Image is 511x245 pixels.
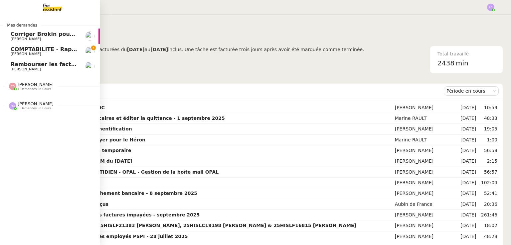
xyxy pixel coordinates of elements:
img: svg [9,102,16,110]
div: Total travaillé [437,50,495,58]
span: [PERSON_NAME] [18,101,54,106]
td: 20:36 [477,199,499,210]
td: [DATE] [457,124,477,134]
td: [PERSON_NAME] [394,124,457,134]
td: [DATE] [457,210,477,220]
td: 1:00 [477,135,499,145]
td: 48:28 [477,231,499,242]
td: [PERSON_NAME] [394,156,457,167]
img: users%2F0zQGGmvZECeMseaPawnreYAQQyS2%2Favatar%2Feddadf8a-b06f-4db9-91c4-adeed775bb0f [85,32,94,41]
td: [DATE] [457,167,477,178]
span: Mes demandes [3,22,41,29]
strong: 8 septembre 2025 - QUOTIDIEN - OPAL - Gestion de la boîte mail OPAL [35,169,219,175]
td: [PERSON_NAME] [394,220,457,231]
span: au [145,47,150,52]
td: Aubin de France [394,199,457,210]
span: [PERSON_NAME] [18,82,54,87]
span: [PERSON_NAME] [11,67,41,71]
span: 3 demandes en cours [18,107,51,110]
span: inclus. Une tâche est facturée trois jours après avoir été marquée comme terminée. [168,47,364,52]
div: Demandes [34,84,444,98]
td: 261:46 [477,210,499,220]
td: [PERSON_NAME] [394,188,457,199]
td: 2:15 [477,156,499,167]
td: [DATE] [457,113,477,124]
td: Marine RAULT [394,113,457,124]
td: [PERSON_NAME] [394,145,457,156]
span: Corriger Brokin pour clôture comptable [11,31,129,37]
td: [DATE] [457,156,477,167]
span: [PERSON_NAME] [11,37,41,41]
img: svg [487,4,494,11]
td: [PERSON_NAME] [394,167,457,178]
td: 52:41 [477,188,499,199]
strong: COMPTABILITE - Rapprochement bancaire - 8 septembre 2025 [35,191,197,196]
span: min [456,58,468,69]
td: [DATE] [457,103,477,113]
img: users%2FWH1OB8fxGAgLOjAz1TtlPPgOcGL2%2Favatar%2F32e28291-4026-4208-b892-04f74488d877 [85,62,94,71]
strong: Notices of Cancellation 25HISLF21383 [PERSON_NAME], 25HISLC19198 [PERSON_NAME] & 25HISLF16815 [PE... [35,223,356,228]
td: 102:04 [477,178,499,188]
strong: RH - Validation des heures employés PSPI - 28 juillet 2025 [35,234,188,239]
td: 19:05 [477,124,499,134]
nz-select-item: Période en cours [446,87,496,95]
span: [PERSON_NAME] [11,52,41,56]
td: 56:57 [477,167,499,178]
td: Marine RAULT [394,135,457,145]
td: [DATE] [457,231,477,242]
td: 48:33 [477,113,499,124]
td: [DATE] [457,178,477,188]
span: 1 demandes en cours [18,87,51,91]
b: [DATE] [127,47,144,52]
strong: Vérifier les comptes bancaires et éditer la quittance - 1 septembre 2025 [35,116,225,121]
img: svg [9,83,16,90]
td: 56:58 [477,145,499,156]
span: Rembourser les factures et mettre à jour le tableau [11,61,166,67]
span: COMPTABILITE - Rapprochement bancaire - 11 septembre 2025 [11,46,200,52]
td: [PERSON_NAME] [394,178,457,188]
td: [DATE] [457,145,477,156]
td: 10:59 [477,103,499,113]
td: 18:02 [477,220,499,231]
strong: COMPTABILITE - Relances factures impayées - septembre 2025 [35,212,200,217]
td: [PERSON_NAME] [394,231,457,242]
img: users%2Fa6PbEmLwvGXylUqKytRPpDpAx153%2Favatar%2Ffanny.png [85,47,94,56]
td: [PERSON_NAME] [394,103,457,113]
td: [DATE] [457,220,477,231]
td: [DATE] [457,135,477,145]
td: [PERSON_NAME] [394,210,457,220]
td: [DATE] [457,188,477,199]
td: [DATE] [457,199,477,210]
b: [DATE] [150,47,168,52]
span: 2438 [437,59,454,67]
